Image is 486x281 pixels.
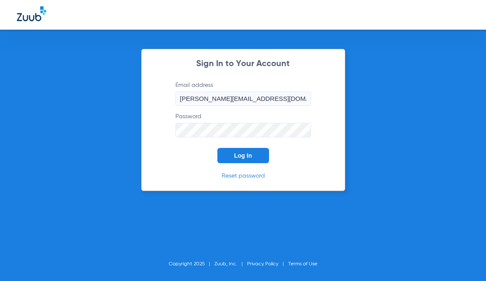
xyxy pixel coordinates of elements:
h2: Sign In to Your Account [163,60,324,68]
label: Email address [175,81,311,106]
button: Log In [217,148,269,163]
label: Password [175,112,311,137]
a: Terms of Use [288,262,317,267]
span: Log In [234,152,252,159]
input: Email address [175,92,311,106]
iframe: Chat Widget [444,240,486,281]
a: Privacy Policy [247,262,278,267]
img: Zuub Logo [17,6,46,21]
li: Copyright 2025 [169,260,214,268]
li: Zuub, Inc. [214,260,247,268]
a: Reset password [222,173,265,179]
input: Password [175,123,311,137]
